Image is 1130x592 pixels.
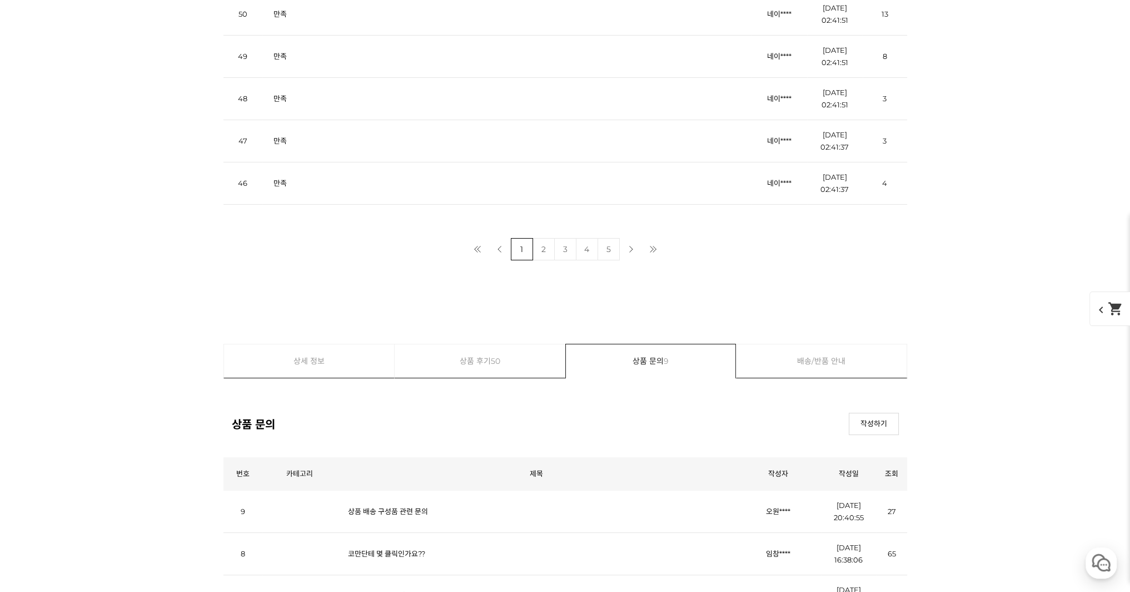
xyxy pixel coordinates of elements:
[576,238,598,260] a: 4
[3,353,73,381] a: 홈
[877,457,907,491] th: 조회
[143,353,213,381] a: 설정
[223,457,262,491] th: 번호
[664,344,669,378] span: 9
[232,416,275,432] h2: 상품 문의
[337,457,736,491] th: 제목
[620,238,642,260] a: 다음 페이지
[807,77,863,120] td: [DATE] 02:41:51
[273,136,287,145] a: 만족
[273,94,287,103] a: 만족
[736,457,821,491] th: 작성자
[877,532,907,575] td: 65
[554,238,576,260] a: 3
[821,457,877,491] th: 작성일
[102,370,115,379] span: 대화
[532,238,555,260] a: 2
[491,344,500,378] span: 50
[223,120,262,162] td: 47
[877,491,907,533] td: 27
[863,162,907,204] td: 4
[821,491,877,533] td: [DATE] 20:40:55
[348,549,425,558] a: 코만단테 몇 클릭인가요??
[1108,301,1123,317] mat-icon: shopping_cart
[863,77,907,120] td: 3
[807,162,863,204] td: [DATE] 02:41:37
[849,413,899,435] a: 작성하기
[566,344,736,378] a: 상품 문의9
[223,532,262,575] td: 8
[223,35,262,77] td: 49
[736,344,907,378] a: 배송/반품 안내
[807,35,863,77] td: [DATE] 02:41:51
[224,344,395,378] a: 상세 정보
[223,162,262,204] td: 46
[273,52,287,61] a: 만족
[172,369,185,378] span: 설정
[35,369,42,378] span: 홈
[73,353,143,381] a: 대화
[863,35,907,77] td: 8
[821,532,877,575] td: [DATE] 16:38:06
[598,238,620,260] a: 5
[223,77,262,120] td: 48
[262,457,337,491] th: 카테고리
[863,120,907,162] td: 3
[489,238,511,260] a: 이전 페이지
[273,9,287,18] a: 만족
[348,507,428,516] a: 상품 배송 구성품 관련 문의
[273,179,287,188] a: 만족
[807,120,863,162] td: [DATE] 02:41:37
[395,344,565,378] a: 상품 후기50
[511,238,533,260] a: 1
[223,491,262,533] td: 9
[642,238,664,260] a: 마지막 페이지
[466,238,489,260] a: 첫 페이지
